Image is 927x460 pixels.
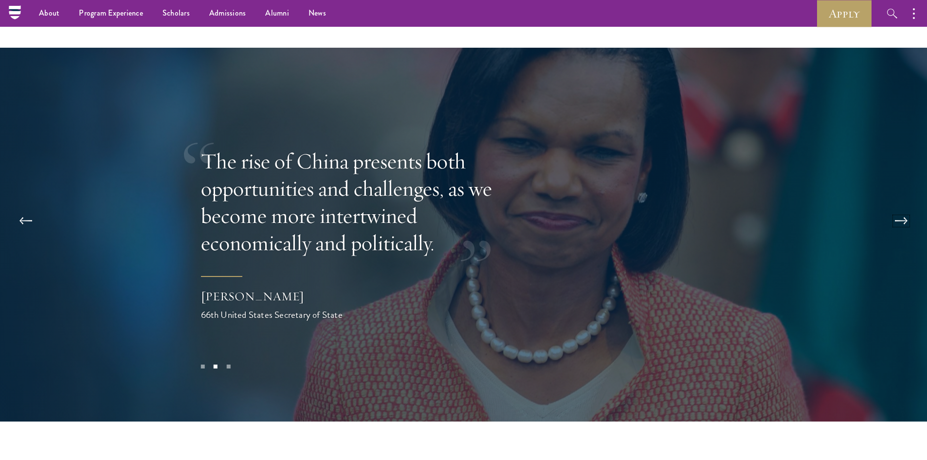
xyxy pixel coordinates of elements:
button: 3 of 3 [222,360,235,373]
div: 66th United States Secretary of State [201,308,396,322]
button: 2 of 3 [209,360,222,373]
p: The rise of China presents both opportunities and challenges, as we become more intertwined econo... [201,147,517,257]
div: [PERSON_NAME] [201,288,396,305]
button: 1 of 3 [196,360,209,373]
